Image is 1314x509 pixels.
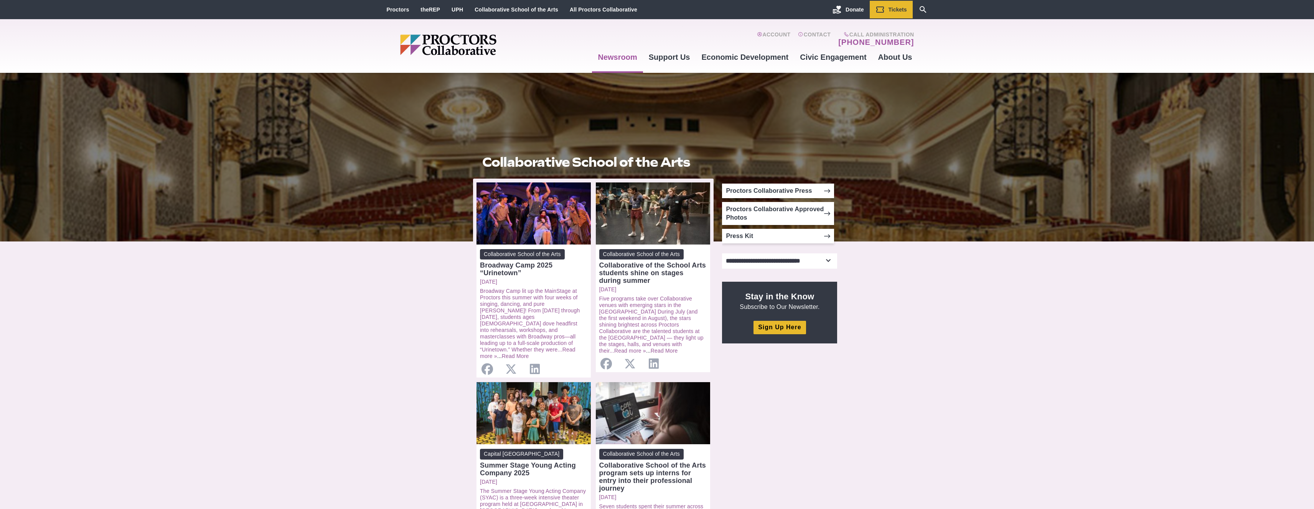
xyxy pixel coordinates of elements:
a: Read More [651,348,678,354]
a: UPH [452,7,463,13]
span: Collaborative School of the Arts [599,449,684,459]
p: ... [599,296,707,354]
a: Support Us [643,47,696,67]
span: Call Administration [836,31,914,38]
a: Donate [827,1,869,18]
a: Read More [502,353,529,359]
a: About Us [872,47,918,67]
select: Select category [722,253,837,269]
div: Collaborative School of the Arts program sets up interns for entry into their professional journey [599,461,707,492]
a: Broadway Camp lit up the MainStage at Proctors this summer with four weeks of singing, dancing, a... [480,288,580,353]
a: Tickets [870,1,913,18]
a: Five programs take over Collaborative venues with emerging stars in the [GEOGRAPHIC_DATA] During ... [599,296,704,354]
a: Read more » [480,346,575,359]
a: Search [913,1,933,18]
a: Proctors Collaborative Approved Photos [722,202,834,225]
h1: Collaborative School of the Arts [482,155,705,169]
a: Economic Development [696,47,795,67]
a: Newsroom [592,47,643,67]
p: Subscribe to Our Newsletter. [731,291,828,311]
strong: Stay in the Know [745,292,814,301]
a: Press Kit [722,229,834,243]
span: Capital [GEOGRAPHIC_DATA] [480,449,563,459]
a: [PHONE_NUMBER] [838,38,914,47]
span: Collaborative School of the Arts [480,249,564,259]
a: Collaborative School of the Arts Collaborative of the School Arts students shine on stages during... [599,249,707,284]
a: Read more » [614,348,646,354]
a: Proctors [387,7,409,13]
span: Collaborative School of the Arts [599,249,684,259]
a: Collaborative School of the Arts [475,7,558,13]
a: [DATE] [599,286,707,293]
a: Collaborative School of the Arts Broadway Camp 2025 “Urinetown” [480,249,587,277]
a: Civic Engagement [794,47,872,67]
span: Tickets [889,7,907,13]
a: theREP [420,7,440,13]
a: Account [757,31,790,47]
div: Broadway Camp 2025 “Urinetown” [480,261,587,277]
img: Proctors logo [400,34,556,55]
a: [DATE] [480,279,587,285]
a: Proctors Collaborative Press [722,184,834,198]
a: Collaborative School of the Arts Collaborative School of the Arts program sets up interns for ent... [599,449,707,492]
p: ... [480,288,587,360]
a: All Proctors Collaborative [570,7,637,13]
div: Summer Stage Young Acting Company 2025 [480,461,587,477]
a: [DATE] [480,479,587,485]
a: Capital [GEOGRAPHIC_DATA] Summer Stage Young Acting Company 2025 [480,449,587,476]
a: Contact [798,31,831,47]
span: Donate [846,7,864,13]
a: [DATE] [599,494,707,501]
a: Sign Up Here [753,321,806,334]
div: Collaborative of the School Arts students shine on stages during summer [599,261,707,284]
